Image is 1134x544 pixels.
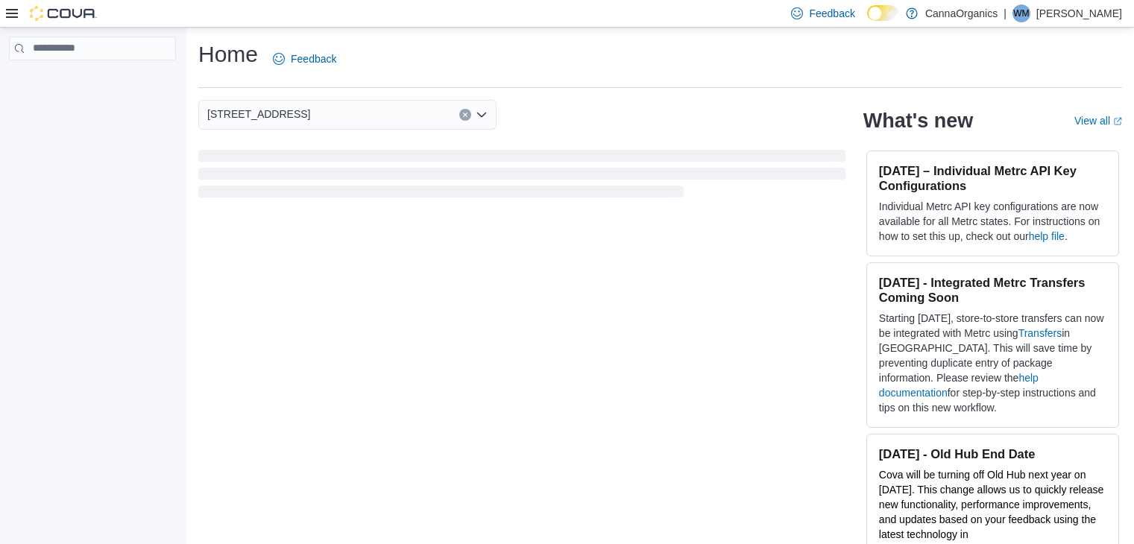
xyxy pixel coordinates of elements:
[267,44,342,74] a: Feedback
[9,63,176,99] nav: Complex example
[1036,4,1122,22] p: [PERSON_NAME]
[459,109,471,121] button: Clear input
[207,105,310,123] span: [STREET_ADDRESS]
[1074,115,1122,127] a: View allExternal link
[198,153,845,200] span: Loading
[1113,117,1122,126] svg: External link
[30,6,97,21] img: Cova
[879,275,1106,305] h3: [DATE] - Integrated Metrc Transfers Coming Soon
[879,446,1106,461] h3: [DATE] - Old Hub End Date
[1004,4,1007,22] p: |
[1012,4,1030,22] div: Wade Miller
[925,4,998,22] p: CannaOrganics
[1029,230,1065,242] a: help file
[879,372,1039,399] a: help documentation
[1013,4,1029,22] span: WM
[879,311,1106,415] p: Starting [DATE], store-to-store transfers can now be integrated with Metrc using in [GEOGRAPHIC_D...
[879,199,1106,244] p: Individual Metrc API key configurations are now available for all Metrc states. For instructions ...
[867,5,898,21] input: Dark Mode
[476,109,488,121] button: Open list of options
[1018,327,1062,339] a: Transfers
[863,109,973,133] h2: What's new
[198,39,258,69] h1: Home
[867,21,868,22] span: Dark Mode
[809,6,854,21] span: Feedback
[879,163,1106,193] h3: [DATE] – Individual Metrc API Key Configurations
[291,51,336,66] span: Feedback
